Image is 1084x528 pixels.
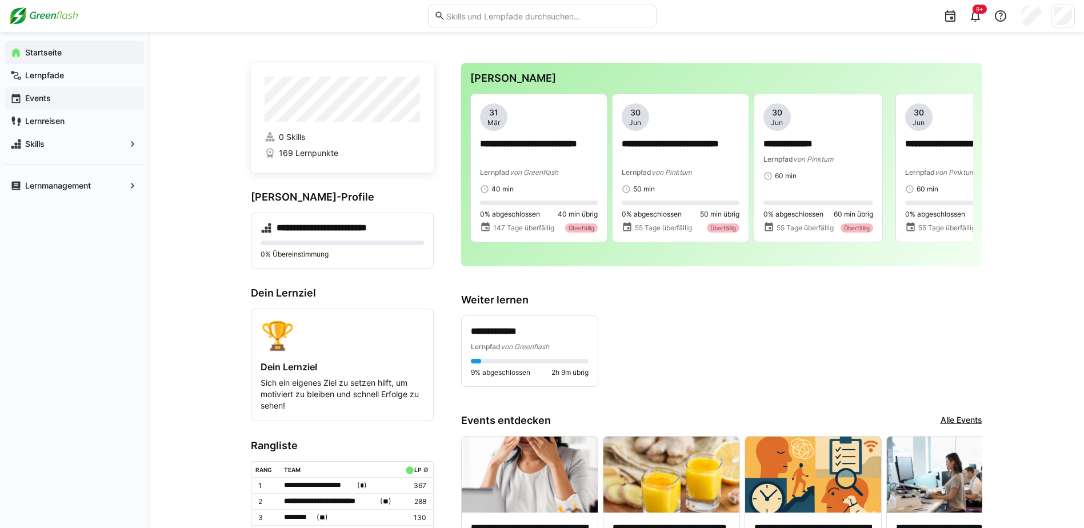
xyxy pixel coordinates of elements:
[423,464,429,474] a: ø
[841,223,873,233] div: Überfällig
[445,11,650,21] input: Skills und Lernpfade durchsuchen…
[565,223,598,233] div: Überfällig
[834,210,873,219] span: 60 min übrig
[775,171,797,181] span: 60 min
[357,479,367,491] span: ( )
[487,118,500,127] span: Mär
[941,414,982,427] a: Alle Events
[403,481,426,490] p: 367
[261,377,424,411] p: Sich ein eigenes Ziel zu setzen hilft, um motiviert zu bleiben und schnell Erfolge zu sehen!
[462,437,598,513] img: image
[480,168,510,177] span: Lernpfad
[905,210,965,219] span: 0% abgeschlossen
[258,481,275,490] p: 1
[917,185,938,194] span: 60 min
[255,466,272,473] div: Rang
[480,210,540,219] span: 0% abgeschlossen
[317,511,328,523] span: ( )
[793,155,833,163] span: von Pinktum
[493,223,554,233] span: 147 Tage überfällig
[258,513,275,522] p: 3
[403,497,426,506] p: 288
[258,497,275,506] p: 2
[380,495,391,507] span: ( )
[745,437,881,513] img: image
[261,361,424,373] h4: Dein Lernziel
[461,414,551,427] h3: Events entdecken
[279,131,305,143] span: 0 Skills
[251,191,434,203] h3: [PERSON_NAME]-Profile
[630,107,641,118] span: 30
[772,107,782,118] span: 30
[914,107,924,118] span: 30
[700,210,739,219] span: 50 min übrig
[489,107,498,118] span: 31
[887,437,1023,513] img: image
[471,342,501,351] span: Lernpfad
[763,210,823,219] span: 0% abgeschlossen
[265,131,420,143] a: 0 Skills
[603,437,739,513] img: image
[251,287,434,299] h3: Dein Lernziel
[635,223,692,233] span: 55 Tage überfällig
[905,168,935,177] span: Lernpfad
[633,185,655,194] span: 50 min
[771,118,783,127] span: Jun
[279,147,338,159] span: 169 Lernpunkte
[913,118,925,127] span: Jun
[461,294,982,306] h3: Weiter lernen
[629,118,641,127] span: Jun
[651,168,691,177] span: von Pinktum
[777,223,834,233] span: 55 Tage überfällig
[622,210,682,219] span: 0% abgeschlossen
[935,168,975,177] span: von Pinktum
[261,318,424,352] div: 🏆
[414,466,421,473] div: LP
[622,168,651,177] span: Lernpfad
[763,155,793,163] span: Lernpfad
[284,466,301,473] div: Team
[976,6,983,13] span: 9+
[551,368,589,377] span: 2h 9m übrig
[470,72,973,85] h3: [PERSON_NAME]
[491,185,514,194] span: 40 min
[261,250,424,259] p: 0% Übereinstimmung
[471,368,530,377] span: 9% abgeschlossen
[918,223,975,233] span: 55 Tage überfällig
[558,210,598,219] span: 40 min übrig
[251,439,434,452] h3: Rangliste
[403,513,426,522] p: 130
[707,223,739,233] div: Überfällig
[510,168,558,177] span: von Greenflash
[501,342,549,351] span: von Greenflash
